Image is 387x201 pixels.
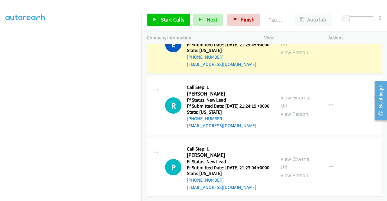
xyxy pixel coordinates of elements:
div: The call is yet to be attempted [165,97,181,114]
h5: Ff Submitted Date: [DATE] 21:24:19 +0000 [187,103,269,109]
h5: Ff Submitted Date: [DATE] 21:29:45 +0000 [187,42,269,48]
a: [EMAIL_ADDRESS][DOMAIN_NAME] [187,61,256,67]
a: Start Calls [147,14,190,26]
h5: Call Step: 1 [187,146,269,152]
a: [PHONE_NUMBER] [187,116,224,122]
p: Company Information [147,34,253,41]
button: AutoTab [294,14,332,26]
h5: Ff Submitted Date: [DATE] 21:23:04 +0000 [187,165,269,171]
h2: [PERSON_NAME] [187,90,268,97]
p: View [264,34,317,41]
a: View External Url [281,94,311,109]
h1: R [165,97,181,114]
p: Paused [268,16,284,24]
div: 0 [379,14,382,22]
a: Finish [227,14,260,26]
a: [EMAIL_ADDRESS][DOMAIN_NAME] [187,184,256,190]
h1: P [165,159,181,175]
button: Next [193,14,223,26]
div: Delay between calls (in seconds) [346,16,373,21]
a: [PHONE_NUMBER] [187,54,224,60]
h5: State: [US_STATE] [187,109,269,115]
h2: [PERSON_NAME] [187,152,268,159]
h5: Ff Status: New Lead [187,97,269,103]
span: Start Calls [161,16,184,23]
p: Actions [328,34,382,41]
iframe: Resource Center [370,76,387,125]
h5: State: [US_STATE] [187,47,269,53]
h5: Ff Status: New Lead [187,159,269,165]
h1: E [165,36,181,52]
a: View Person [281,172,308,179]
a: View External Url [281,155,311,170]
h5: State: [US_STATE] [187,170,269,177]
span: Finish [241,16,255,23]
a: View Person [281,49,308,56]
span: Next [207,16,217,23]
a: [PHONE_NUMBER] [187,177,224,183]
a: [EMAIL_ADDRESS][DOMAIN_NAME] [187,123,256,128]
a: View Person [281,110,308,117]
h5: Call Step: 1 [187,84,269,90]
